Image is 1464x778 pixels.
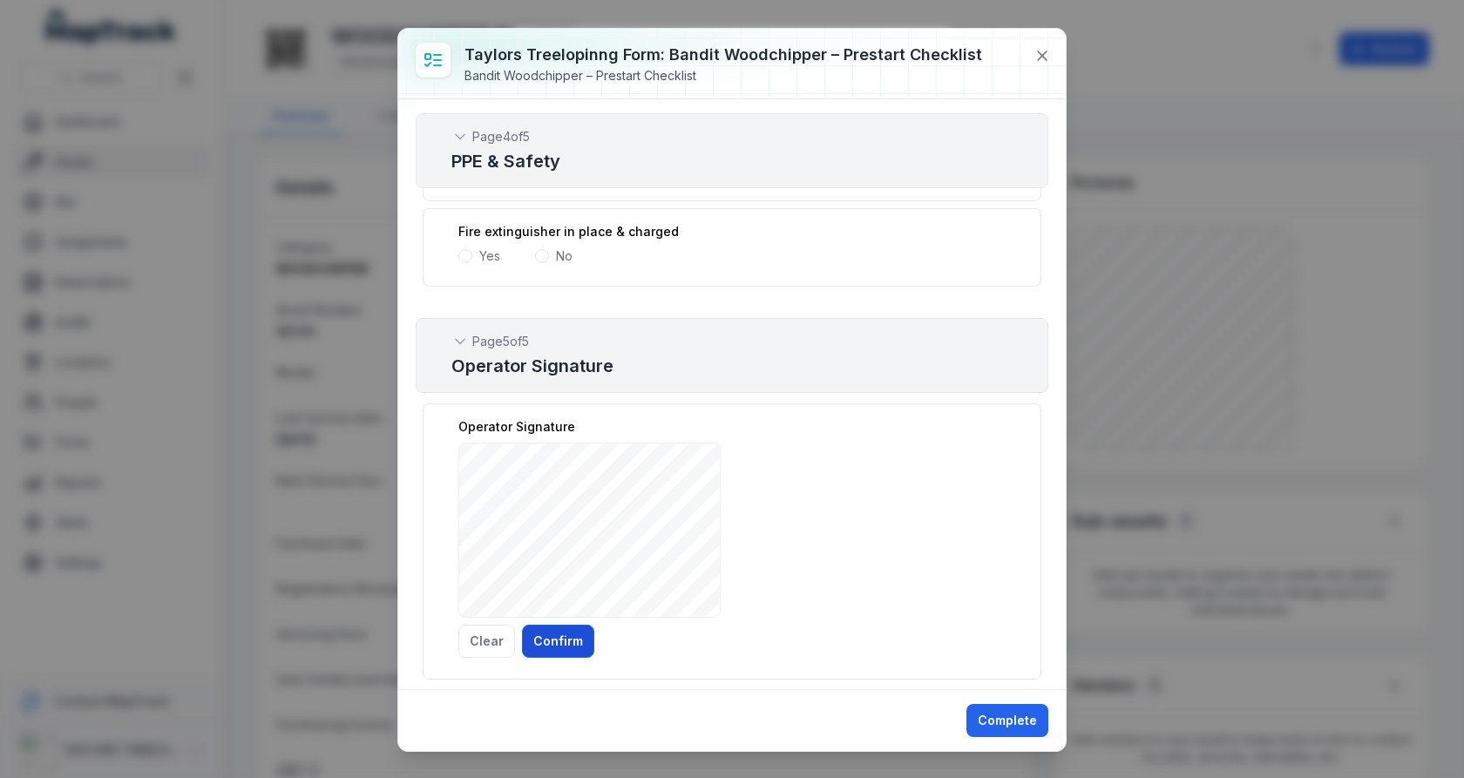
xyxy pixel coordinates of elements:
h2: PPE & Safety [451,149,1013,173]
h2: Operator Signature [451,354,1013,378]
button: Clear [458,625,515,658]
button: Complete [966,704,1048,737]
div: Bandit Woodchipper – Prestart Checklist [464,67,982,85]
label: No [556,247,573,265]
label: Fire extinguisher in place & charged [458,223,679,240]
button: Confirm [522,625,594,658]
label: Yes [479,247,500,265]
label: Operator Signature [458,418,575,436]
span: Page 4 of 5 [472,128,530,145]
h3: Taylors Treelopinng Form: Bandit Woodchipper – Prestart Checklist [464,43,982,67]
span: Page 5 of 5 [472,333,529,350]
